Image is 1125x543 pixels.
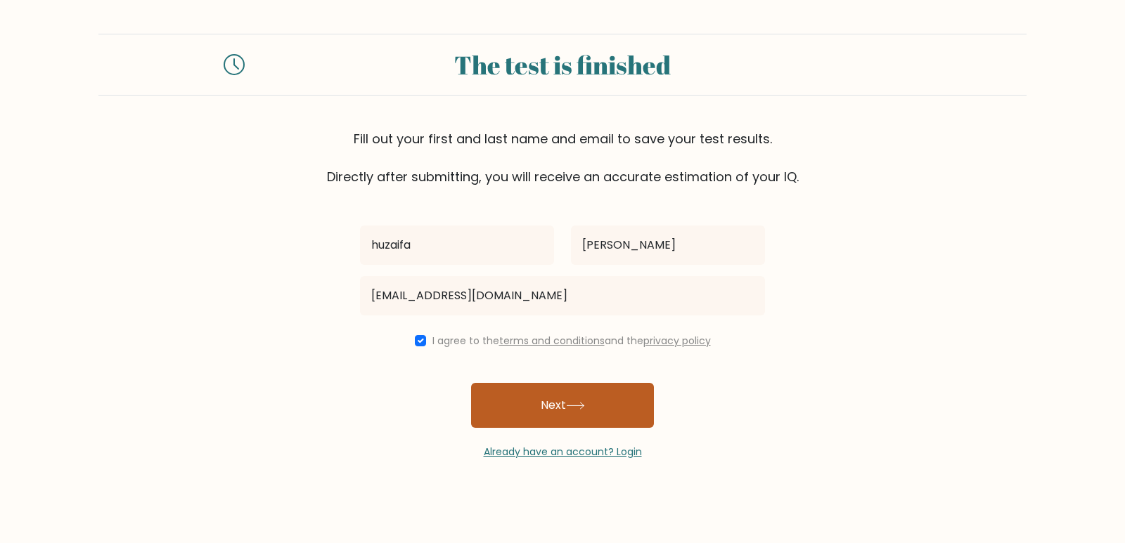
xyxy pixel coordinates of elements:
label: I agree to the and the [432,334,711,348]
div: The test is finished [262,46,863,84]
a: terms and conditions [499,334,605,348]
button: Next [471,383,654,428]
div: Fill out your first and last name and email to save your test results. Directly after submitting,... [98,129,1027,186]
input: Email [360,276,765,315]
a: Already have an account? Login [484,445,642,459]
input: First name [360,225,554,265]
a: privacy policy [643,334,711,348]
input: Last name [571,225,765,265]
